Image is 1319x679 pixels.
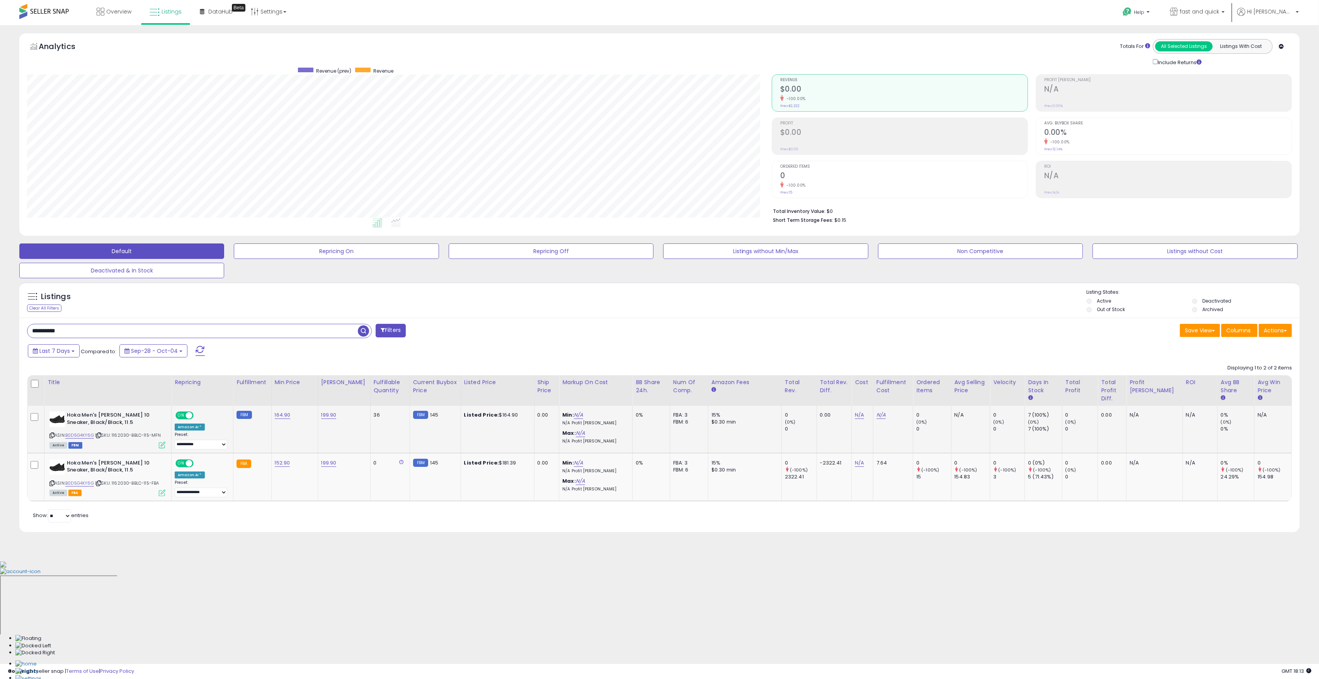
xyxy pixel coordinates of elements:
[449,243,654,259] button: Repricing Off
[780,104,800,108] small: Prev: $2,322
[1097,306,1125,313] label: Out of Stock
[993,419,1004,425] small: (0%)
[785,419,796,425] small: (0%)
[192,412,205,419] span: OFF
[784,96,806,102] small: -100.00%
[663,243,868,259] button: Listings without Min/Max
[237,411,252,419] small: FBM
[576,477,585,485] a: N/A
[780,121,1028,126] span: Profit
[1221,412,1254,419] div: 0%
[916,419,927,425] small: (0%)
[1065,378,1095,395] div: Total Profit
[49,459,65,475] img: 31FAz4XL4+L._SL40_.jpg
[374,378,407,395] div: Fulfillable Quantity
[993,473,1025,480] div: 3
[1044,85,1292,95] h2: N/A
[321,378,367,386] div: [PERSON_NAME]
[131,347,178,355] span: Sep-28 - Oct-04
[33,512,89,519] span: Show: entries
[562,378,629,386] div: Markup on Cost
[192,460,205,466] span: OFF
[464,411,499,419] b: Listed Price:
[1226,467,1244,473] small: (-100%)
[955,378,987,395] div: Avg Selling Price
[773,208,825,214] b: Total Inventory Value:
[67,412,161,428] b: Hoka Men's [PERSON_NAME] 10 Sneaker, Black/Black, 11.5
[1258,395,1262,402] small: Avg Win Price.
[855,411,864,419] a: N/A
[15,668,38,675] img: History
[921,467,939,473] small: (-100%)
[175,432,227,449] div: Preset:
[820,378,848,395] div: Total Rev. Diff.
[1065,473,1098,480] div: 0
[1221,473,1254,480] div: 24.29%
[48,378,168,386] div: Title
[65,432,94,439] a: B0D5G4KY6G
[41,291,71,302] h5: Listings
[855,378,870,386] div: Cost
[780,190,792,195] small: Prev: 15
[780,147,798,151] small: Prev: $0.00
[464,459,528,466] div: $181.39
[538,412,553,419] div: 0.00
[1180,8,1219,15] span: fast and quick
[562,459,574,466] b: Min:
[1044,171,1292,182] h2: N/A
[559,375,633,406] th: The percentage added to the cost of goods (COGS) that forms the calculator for Min & Max prices.
[785,473,817,480] div: 2322.41
[95,480,159,486] span: | SKU: 1162030-BBLC-115-FBA
[237,378,268,386] div: Fulfillment
[321,459,337,467] a: 199.90
[562,411,574,419] b: Min:
[562,429,576,437] b: Max:
[916,378,948,395] div: Ordered Items
[464,459,499,466] b: Listed Price:
[916,425,951,432] div: 0
[785,425,817,432] div: 0
[175,424,205,431] div: Amazon AI *
[27,305,61,312] div: Clear All Filters
[19,263,224,278] button: Deactivated & In Stock
[1155,41,1213,51] button: All Selected Listings
[1048,139,1070,145] small: -100.00%
[19,243,224,259] button: Default
[175,480,227,497] div: Preset:
[711,378,778,386] div: Amazon Fees
[15,642,51,650] img: Docked Left
[673,419,702,425] div: FBM: 6
[993,459,1025,466] div: 0
[562,420,626,426] p: N/A Profit [PERSON_NAME]
[1221,459,1254,466] div: 0%
[1101,412,1120,419] div: 0.00
[780,165,1028,169] span: Ordered Items
[1028,378,1059,395] div: Days In Stock
[636,412,664,419] div: 0%
[1258,459,1292,466] div: 0
[576,429,585,437] a: N/A
[1065,425,1098,432] div: 0
[1263,467,1281,473] small: (-100%)
[780,171,1028,182] h2: 0
[636,459,664,466] div: 0%
[1130,412,1177,419] div: N/A
[1122,7,1132,17] i: Get Help
[1028,419,1039,425] small: (0%)
[1221,419,1232,425] small: (0%)
[1065,467,1076,473] small: (0%)
[785,459,817,466] div: 0
[780,78,1028,82] span: Revenue
[1202,306,1223,313] label: Archived
[955,473,990,480] div: 154.83
[562,477,576,485] b: Max:
[574,411,583,419] a: N/A
[711,419,776,425] div: $0.30 min
[81,348,116,355] span: Compared to:
[562,468,626,474] p: N/A Profit [PERSON_NAME]
[673,459,702,466] div: FBA: 3
[49,412,65,427] img: 31FAz4XL4+L._SL40_.jpg
[711,459,776,466] div: 15%
[373,68,393,74] span: Revenue
[993,412,1025,419] div: 0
